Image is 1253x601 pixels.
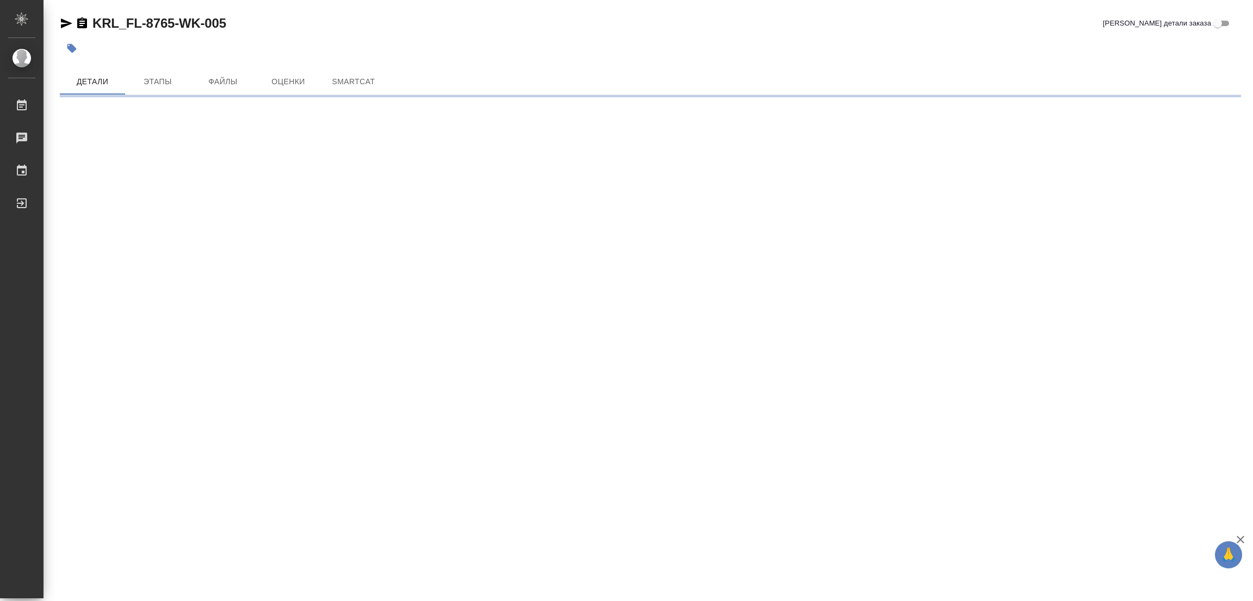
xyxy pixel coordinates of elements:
[92,16,226,30] a: KRL_FL-8765-WK-005
[327,75,380,89] span: SmartCat
[1219,543,1238,566] span: 🙏
[60,17,73,30] button: Скопировать ссылку для ЯМессенджера
[197,75,249,89] span: Файлы
[66,75,119,89] span: Детали
[76,17,89,30] button: Скопировать ссылку
[1103,18,1211,29] span: [PERSON_NAME] детали заказа
[132,75,184,89] span: Этапы
[1215,541,1242,568] button: 🙏
[262,75,314,89] span: Оценки
[60,36,84,60] button: Добавить тэг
